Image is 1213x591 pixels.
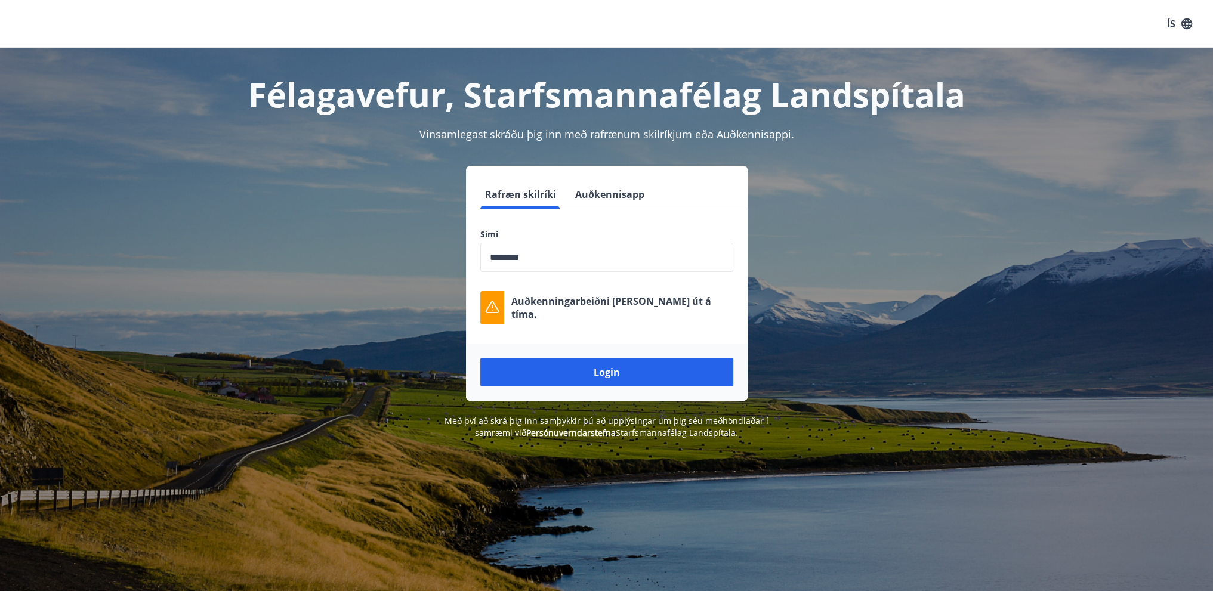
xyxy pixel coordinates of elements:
h1: Félagavefur, Starfsmannafélag Landspítala [192,72,1022,117]
p: Auðkenningarbeiðni [PERSON_NAME] út á tíma. [511,295,733,321]
button: ÍS [1160,13,1199,35]
label: Sími [480,228,733,240]
button: Rafræn skilríki [480,180,561,209]
span: Með því að skrá þig inn samþykkir þú að upplýsingar um þig séu meðhöndlaðar í samræmi við Starfsm... [445,415,768,438]
button: Login [480,358,733,386]
a: Persónuverndarstefna [526,427,616,438]
button: Auðkennisapp [570,180,649,209]
span: Vinsamlegast skráðu þig inn með rafrænum skilríkjum eða Auðkennisappi. [419,127,794,141]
